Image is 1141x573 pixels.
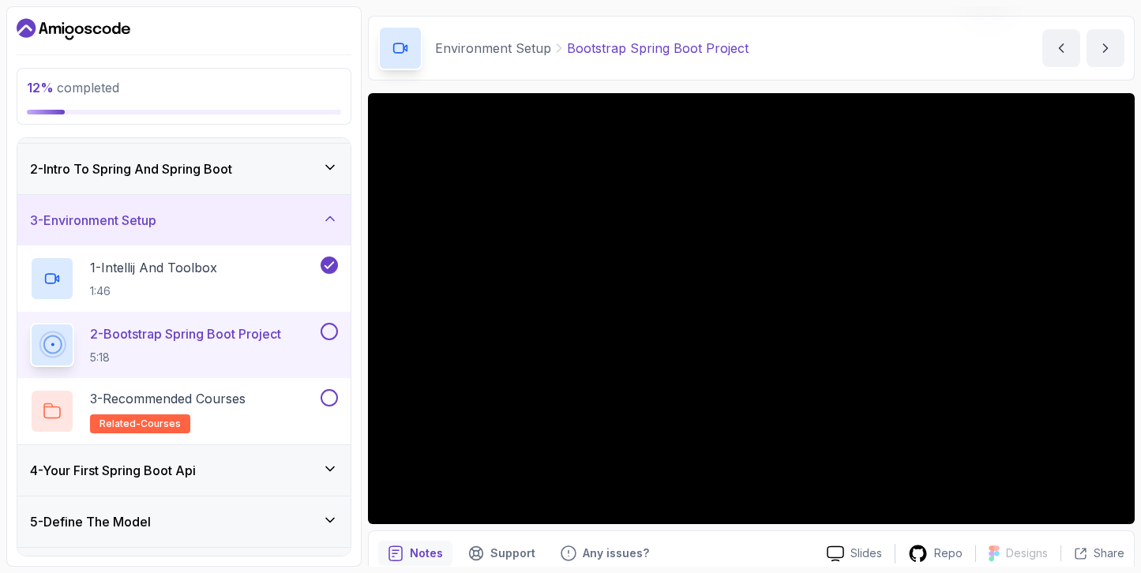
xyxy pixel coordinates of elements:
[30,257,338,301] button: 1-Intellij And Toolbox1:46
[17,144,351,194] button: 2-Intro To Spring And Spring Boot
[30,323,338,367] button: 2-Bootstrap Spring Boot Project5:18
[17,195,351,245] button: 3-Environment Setup
[27,80,54,95] span: 12 %
[567,39,749,58] p: Bootstrap Spring Boot Project
[583,545,649,561] p: Any issues?
[1042,29,1080,67] button: previous content
[490,545,535,561] p: Support
[30,159,232,178] h3: 2 - Intro To Spring And Spring Boot
[551,541,659,566] button: Feedback button
[850,545,882,561] p: Slides
[30,461,196,480] h3: 4 - Your First Spring Boot Api
[90,350,281,365] p: 5:18
[934,545,963,561] p: Repo
[895,544,975,564] a: Repo
[17,445,351,496] button: 4-Your First Spring Boot Api
[368,93,1135,524] iframe: 2 - Bootstrap Spring Boot Project
[1006,545,1048,561] p: Designs
[90,283,217,299] p: 1:46
[30,512,151,531] h3: 5 - Define The Model
[27,80,119,95] span: completed
[90,324,281,343] p: 2 - Bootstrap Spring Boot Project
[1094,545,1124,561] p: Share
[30,211,156,230] h3: 3 - Environment Setup
[459,541,545,566] button: Support button
[30,389,338,433] button: 3-Recommended Coursesrelated-courses
[17,496,351,547] button: 5-Define The Model
[17,17,130,42] a: Dashboard
[90,389,246,408] p: 3 - Recommended Courses
[99,418,181,430] span: related-courses
[410,545,443,561] p: Notes
[378,541,452,566] button: notes button
[435,39,551,58] p: Environment Setup
[90,258,217,277] p: 1 - Intellij And Toolbox
[814,545,895,562] a: Slides
[1060,545,1124,561] button: Share
[1087,29,1124,67] button: next content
